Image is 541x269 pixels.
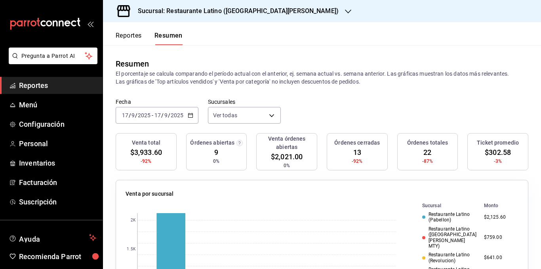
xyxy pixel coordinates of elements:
[116,32,142,45] button: Reportes
[116,99,198,105] label: Fecha
[122,112,129,118] input: --
[87,21,93,27] button: open_drawer_menu
[423,147,431,158] span: 22
[334,139,380,147] h3: Órdenes cerradas
[116,58,149,70] div: Resumen
[214,147,218,158] span: 9
[422,212,478,223] div: Restaurante Latino (Pabellon)
[131,112,135,118] input: --
[485,147,511,158] span: $302.58
[154,32,183,45] button: Resumen
[494,158,502,165] span: -3%
[19,158,96,168] span: Inventarios
[190,139,234,147] h3: Órdenes abiertas
[164,112,168,118] input: --
[481,250,518,265] td: $641.00
[422,158,433,165] span: -87%
[481,225,518,251] td: $759.00
[352,158,363,165] span: -92%
[481,210,518,225] td: $2,125.60
[271,151,303,162] span: $2,021.00
[19,197,96,207] span: Suscripción
[422,252,478,263] div: Restaurante Latino (Revolucion)
[130,147,162,158] span: $3,933.60
[19,80,96,91] span: Reportes
[213,158,219,165] span: 0%
[407,139,448,147] h3: Órdenes totales
[152,112,153,118] span: -
[422,226,478,249] div: Restaurante Latino ([GEOGRAPHIC_DATA][PERSON_NAME] MTY)
[137,112,151,118] input: ----
[9,48,97,64] button: Pregunta a Parrot AI
[126,190,173,198] p: Venta por sucursal
[353,147,361,158] span: 13
[170,112,184,118] input: ----
[284,162,290,169] span: 0%
[410,201,481,210] th: Sucursal
[132,139,160,147] h3: Venta total
[208,99,281,105] label: Sucursales
[161,112,164,118] span: /
[481,201,518,210] th: Monto
[141,158,152,165] span: -92%
[19,177,96,188] span: Facturación
[154,112,161,118] input: --
[19,99,96,110] span: Menú
[19,233,86,242] span: Ayuda
[477,139,519,147] h3: Ticket promedio
[129,112,131,118] span: /
[168,112,170,118] span: /
[131,218,136,223] text: 2K
[135,112,137,118] span: /
[116,32,183,45] div: navigation tabs
[19,251,96,262] span: Recomienda Parrot
[21,52,85,60] span: Pregunta a Parrot AI
[127,247,135,252] text: 1.5K
[6,57,97,66] a: Pregunta a Parrot AI
[131,6,339,16] h3: Sucursal: Restaurante Latino ([GEOGRAPHIC_DATA][PERSON_NAME])
[116,70,528,86] p: El porcentaje se calcula comparando el período actual con el anterior, ej. semana actual vs. sema...
[260,135,314,151] h3: Venta órdenes abiertas
[19,138,96,149] span: Personal
[19,119,96,130] span: Configuración
[213,111,237,119] span: Ver todas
